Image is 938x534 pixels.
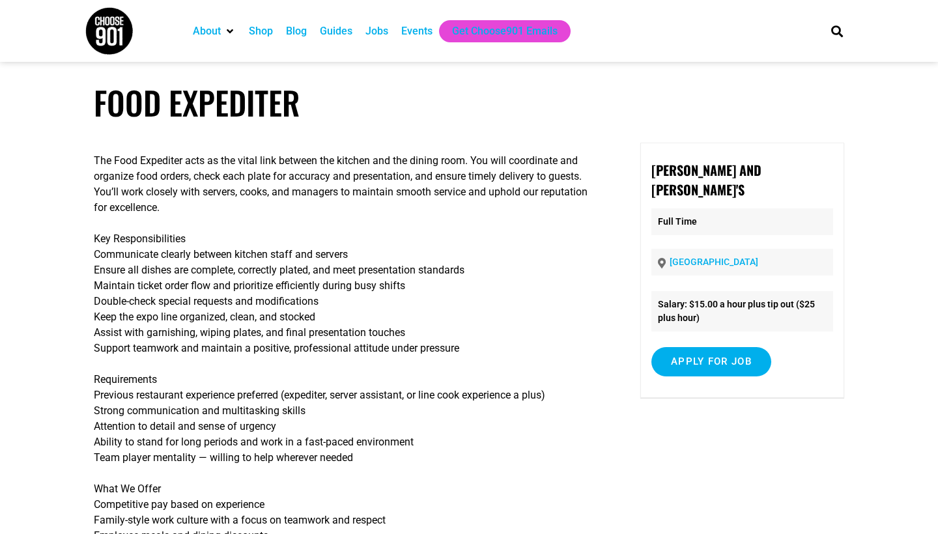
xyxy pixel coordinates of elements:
a: [GEOGRAPHIC_DATA] [670,257,758,267]
a: Blog [286,23,307,39]
p: Key Responsibilities Communicate clearly between kitchen staff and servers Ensure all dishes are ... [94,231,603,356]
a: Get Choose901 Emails [452,23,558,39]
p: Full Time [651,208,833,235]
li: Salary: $15.00 a hour plus tip out ($25 plus hour) [651,291,833,331]
div: About [186,20,242,42]
strong: [PERSON_NAME] and [PERSON_NAME]'s [651,160,761,199]
div: Search [827,20,848,42]
a: Shop [249,23,273,39]
a: Guides [320,23,352,39]
nav: Main nav [186,20,809,42]
p: The Food Expediter acts as the vital link between the kitchen and the dining room. You will coord... [94,153,603,216]
p: Requirements Previous restaurant experience preferred (expediter, server assistant, or line cook ... [94,372,603,466]
a: Jobs [365,23,388,39]
a: About [193,23,221,39]
h1: Food Expediter [94,83,844,122]
input: Apply for job [651,347,771,376]
a: Events [401,23,433,39]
